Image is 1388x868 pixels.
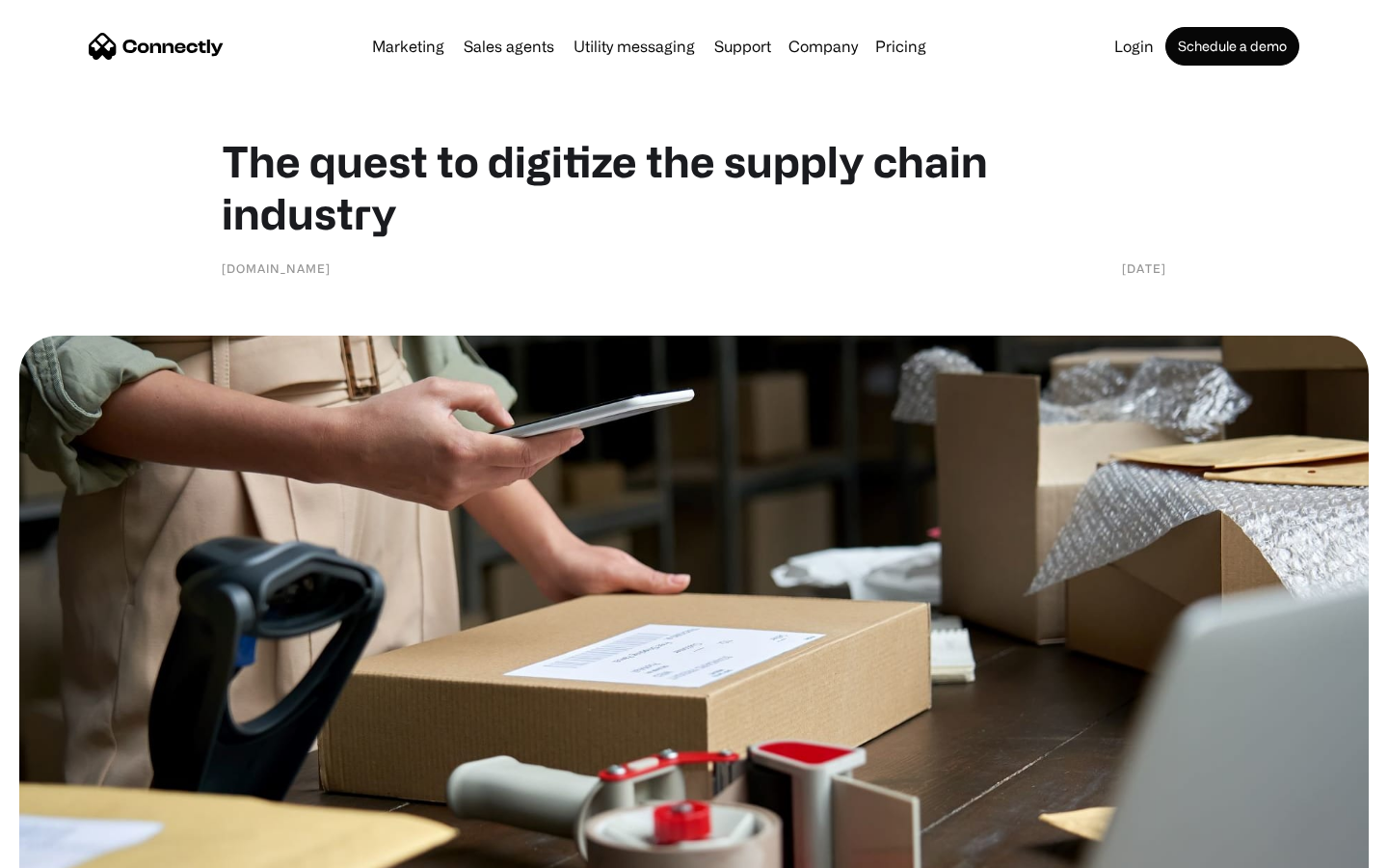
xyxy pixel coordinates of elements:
[39,834,116,861] ul: Language list
[19,834,116,861] aside: Language selected: English
[1107,39,1161,54] a: Login
[1122,258,1166,278] div: [DATE]
[222,135,1166,239] h1: The quest to digitize the supply chain industry
[222,258,331,278] div: [DOMAIN_NAME]
[566,39,703,54] a: Utility messaging
[867,39,934,54] a: Pricing
[364,39,452,54] a: Marketing
[456,39,562,54] a: Sales agents
[1165,27,1299,66] a: Schedule a demo
[788,33,858,60] div: Company
[707,39,779,54] a: Support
